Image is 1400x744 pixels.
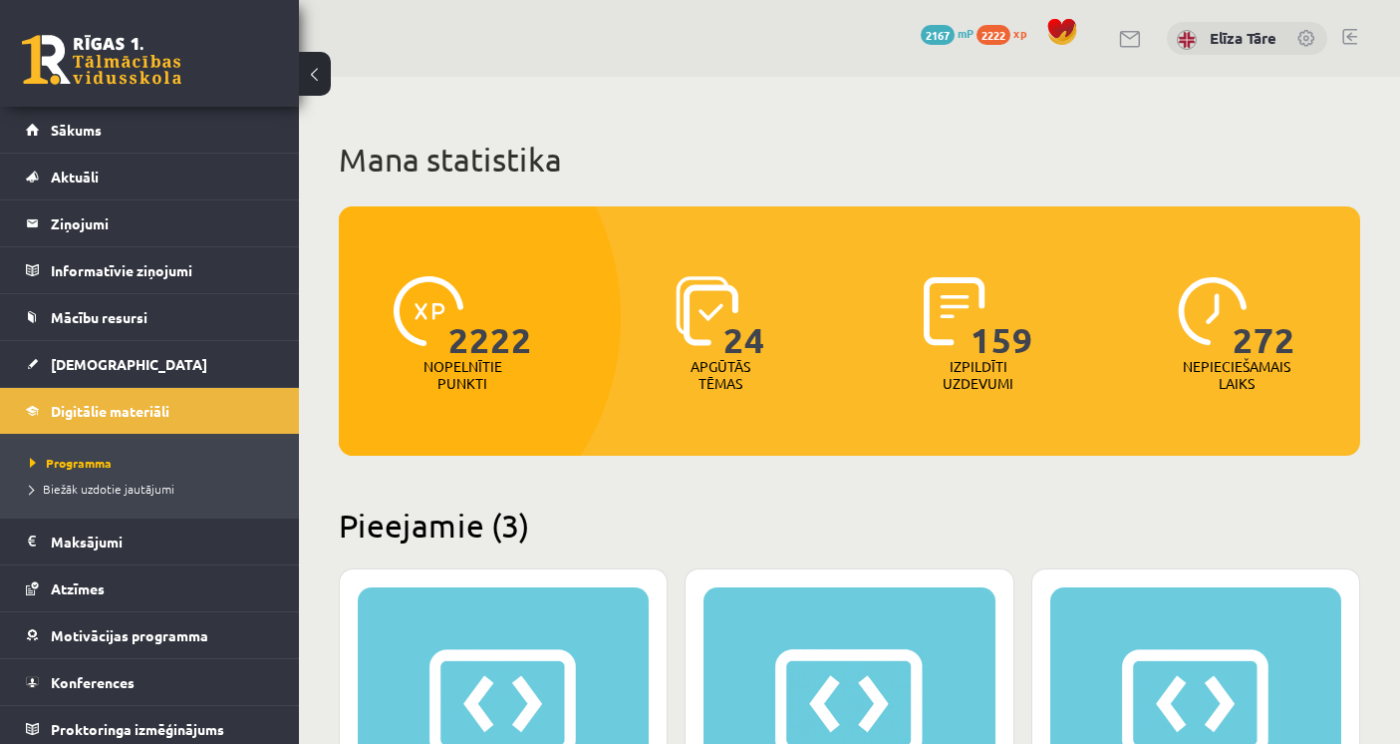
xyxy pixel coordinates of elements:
img: Elīza Tāre [1177,30,1197,50]
a: Mācību resursi [26,294,274,340]
a: [DEMOGRAPHIC_DATA] [26,341,274,387]
a: Digitālie materiāli [26,388,274,434]
span: 24 [723,276,765,358]
span: Sākums [51,121,102,139]
img: icon-clock-7be60019b62300814b6bd22b8e044499b485619524d84068768e800edab66f18.svg [1178,276,1248,346]
span: Atzīmes [51,579,105,597]
a: Biežāk uzdotie jautājumi [30,480,279,498]
a: Maksājumi [26,519,274,564]
a: 2222 xp [977,25,1036,41]
p: Nepieciešamais laiks [1183,358,1290,392]
p: Izpildīti uzdevumi [940,358,1017,392]
h1: Mana statistika [339,140,1360,180]
span: Aktuāli [51,168,99,186]
span: Programma [30,455,112,471]
a: Aktuāli [26,154,274,199]
img: icon-learned-topics-4a711ccc23c960034f471b6e78daf4a3bad4a20eaf4de84257b87e66633f6470.svg [676,276,738,346]
span: 159 [971,276,1033,358]
span: 272 [1233,276,1295,358]
a: Konferences [26,659,274,705]
a: 2167 mP [921,25,974,41]
a: Informatīvie ziņojumi [26,247,274,293]
a: Ziņojumi [26,200,274,246]
h2: Pieejamie (3) [339,506,1360,545]
a: Motivācijas programma [26,612,274,658]
span: Motivācijas programma [51,626,208,644]
span: Digitālie materiāli [51,402,169,420]
span: Konferences [51,673,135,691]
a: Sākums [26,107,274,153]
span: Mācību resursi [51,308,147,326]
span: 2222 [448,276,532,358]
p: Nopelnītie punkti [423,358,502,392]
a: Elīza Tāre [1210,28,1276,48]
p: Apgūtās tēmas [682,358,759,392]
a: Programma [30,454,279,472]
span: 2167 [921,25,955,45]
span: Proktoringa izmēģinājums [51,720,224,738]
legend: Maksājumi [51,519,274,564]
span: mP [958,25,974,41]
legend: Informatīvie ziņojumi [51,247,274,293]
span: [DEMOGRAPHIC_DATA] [51,355,207,373]
legend: Ziņojumi [51,200,274,246]
a: Rīgas 1. Tālmācības vidusskola [22,35,181,85]
span: Biežāk uzdotie jautājumi [30,481,174,497]
span: xp [1013,25,1026,41]
img: icon-completed-tasks-ad58ae20a441b2904462921112bc710f1caf180af7a3daa7317a5a94f2d26646.svg [924,276,985,346]
span: 2222 [977,25,1010,45]
a: Atzīmes [26,565,274,611]
img: icon-xp-0682a9bc20223a9ccc6f5883a126b849a74cddfe5390d2b41b4391c66f2066e7.svg [394,276,463,346]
